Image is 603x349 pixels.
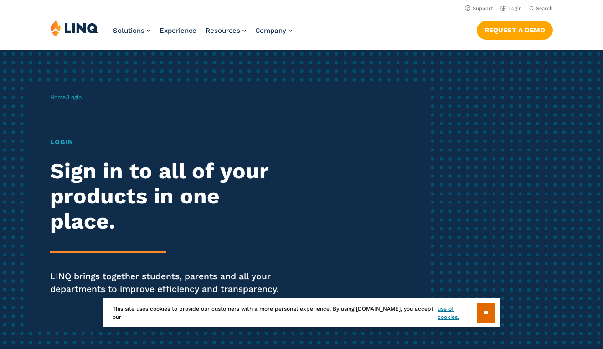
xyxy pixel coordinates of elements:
[477,19,553,39] nav: Button Navigation
[50,19,98,36] img: LINQ | K‑12 Software
[536,5,553,11] span: Search
[206,26,240,35] span: Resources
[206,26,246,35] a: Resources
[113,26,144,35] span: Solutions
[50,159,283,234] h2: Sign in to all of your products in one place.
[113,26,150,35] a: Solutions
[529,5,553,12] button: Open Search Bar
[160,26,196,35] a: Experience
[500,5,522,11] a: Login
[255,26,292,35] a: Company
[477,21,553,39] a: Request a Demo
[465,5,493,11] a: Support
[50,270,283,295] p: LINQ brings together students, parents and all your departments to improve efficiency and transpa...
[50,94,82,100] span: /
[103,298,500,327] div: This site uses cookies to provide our customers with a more personal experience. By using [DOMAIN...
[68,94,82,100] span: Login
[50,94,66,100] a: Home
[50,137,283,147] h1: Login
[113,19,292,49] nav: Primary Navigation
[438,305,476,321] a: use of cookies.
[255,26,286,35] span: Company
